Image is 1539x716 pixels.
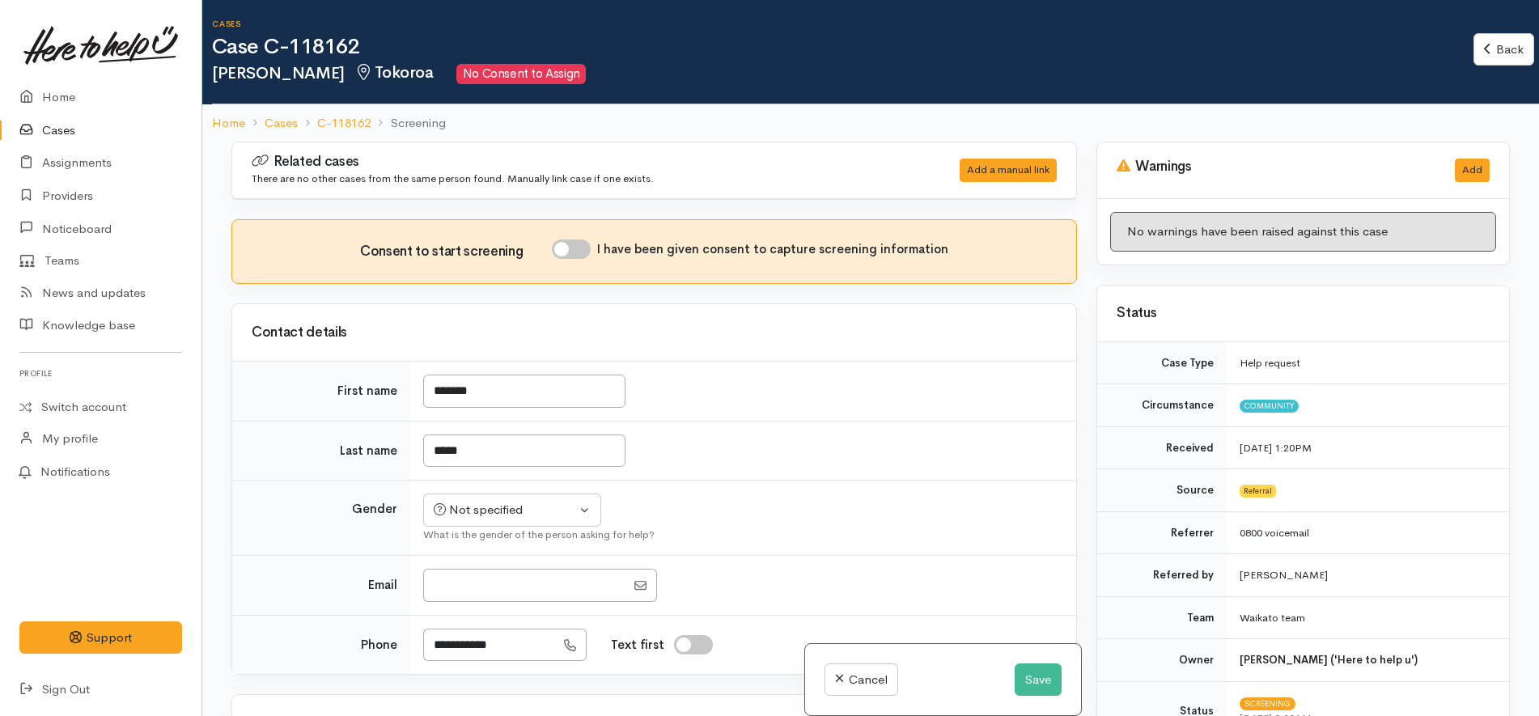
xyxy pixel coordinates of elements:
span: Tokoroa [354,62,434,83]
h1: Case C-118162 [212,36,1473,59]
time: [DATE] 1:20PM [1240,441,1312,455]
h3: Consent to start screening [360,244,552,260]
td: 0800 voicemail [1227,511,1509,554]
small: There are no other cases from the same person found. Manually link case if one exists. [252,172,654,185]
label: Phone [361,636,397,655]
span: Community [1240,400,1299,413]
a: Home [212,114,245,133]
td: Help request [1227,342,1509,384]
td: Case Type [1097,342,1227,384]
div: Add a manual link [960,159,1057,182]
span: Referral [1240,485,1276,498]
button: Support [19,621,182,655]
b: [PERSON_NAME] ('Here to help u') [1240,653,1418,667]
td: Received [1097,426,1227,469]
span: Waikato team [1240,611,1305,625]
label: I have been given consent to capture screening information [597,240,948,259]
td: Owner [1097,639,1227,682]
h6: Cases [212,19,1473,28]
div: No warnings have been raised against this case [1110,212,1496,252]
td: [PERSON_NAME] [1227,554,1509,597]
td: Referred by [1097,554,1227,597]
td: Referrer [1097,511,1227,554]
li: Screening [371,114,445,133]
h3: Status [1117,306,1490,321]
a: Back [1473,33,1534,66]
h6: Profile [19,362,182,384]
label: Last name [340,442,397,460]
h3: Related cases [252,154,919,170]
div: Not specified [434,501,576,519]
h2: [PERSON_NAME] [212,64,1473,84]
td: Source [1097,469,1227,512]
a: Cases [265,114,298,133]
td: Circumstance [1097,384,1227,427]
h3: Contact details [252,325,1057,341]
span: No Consent to Assign [456,64,586,84]
button: Add [1455,159,1490,182]
label: First name [337,382,397,400]
button: Not specified [423,494,601,527]
button: Save [1015,663,1062,697]
label: Gender [352,500,397,519]
a: C-118162 [317,114,371,133]
td: Team [1097,596,1227,639]
nav: breadcrumb [202,104,1539,142]
a: Cancel [825,663,898,697]
div: What is the gender of the person asking for help? [423,527,1057,543]
label: Email [368,576,397,595]
span: Screening [1240,697,1295,710]
label: Text first [611,636,664,655]
h3: Warnings [1117,159,1435,175]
